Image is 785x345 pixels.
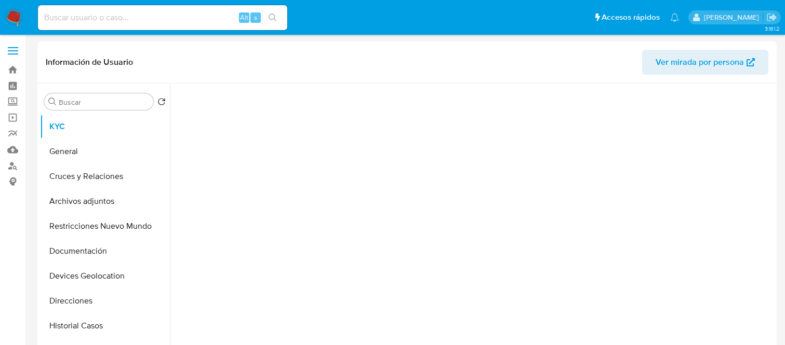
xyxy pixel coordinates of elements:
[40,264,170,288] button: Devices Geolocation
[704,12,763,22] p: fernando.ftapiamartinez@mercadolibre.com.mx
[40,288,170,313] button: Direcciones
[766,12,777,23] a: Salir
[642,50,768,75] button: Ver mirada por persona
[40,239,170,264] button: Documentación
[40,214,170,239] button: Restricciones Nuevo Mundo
[40,313,170,338] button: Historial Casos
[40,139,170,164] button: General
[48,98,57,106] button: Buscar
[240,12,248,22] span: Alt
[602,12,660,23] span: Accesos rápidos
[40,164,170,189] button: Cruces y Relaciones
[656,50,744,75] span: Ver mirada por persona
[59,98,149,107] input: Buscar
[38,11,287,24] input: Buscar usuario o caso...
[40,189,170,214] button: Archivos adjuntos
[40,114,170,139] button: KYC
[254,12,257,22] span: s
[157,98,166,109] button: Volver al orden por defecto
[262,10,283,25] button: search-icon
[46,57,133,67] h1: Información de Usuario
[670,13,679,22] a: Notificaciones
